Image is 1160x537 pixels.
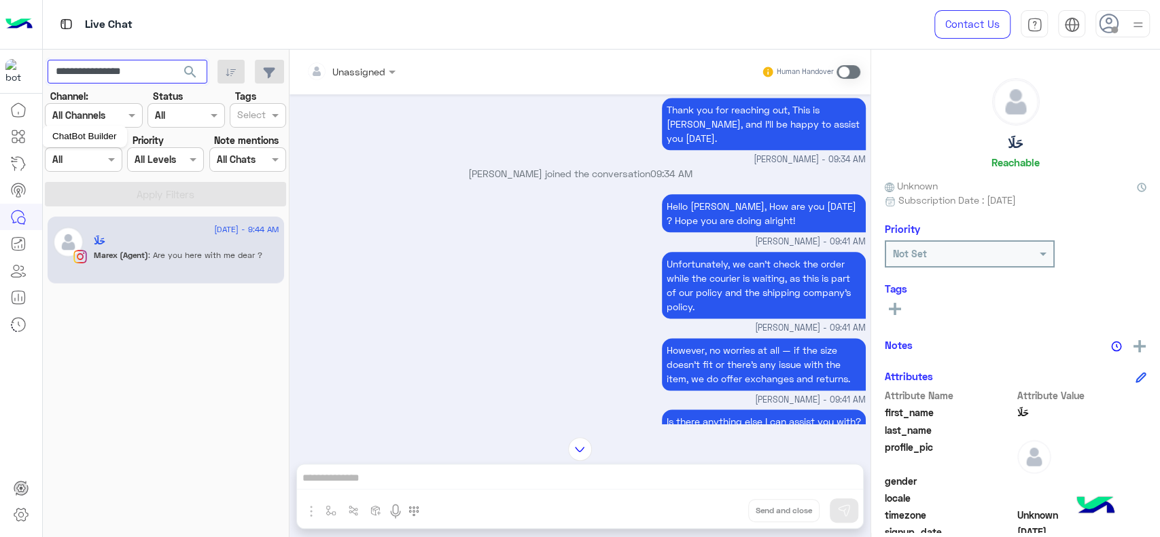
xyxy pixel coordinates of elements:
span: حَلَا [1017,405,1147,420]
span: Marex (Agent) [94,250,148,260]
p: 2/9/2025, 9:41 AM [662,194,866,232]
img: profile [1129,16,1146,33]
p: Live Chat [85,16,133,34]
img: Logo [5,10,33,39]
span: 09:34 AM [650,168,692,179]
label: Channel: [50,89,88,103]
button: Apply Filters [45,182,286,206]
h6: Attributes [885,370,933,382]
button: search [174,60,207,89]
img: tab [1064,17,1080,33]
span: first_name [885,405,1015,420]
h6: Tags [885,282,1146,295]
span: null [1017,491,1147,505]
h6: Reachable [991,156,1040,168]
h5: حَلَا [94,236,105,247]
span: timezone [885,508,1015,522]
img: hulul-logo.png [1072,483,1119,530]
img: scroll [568,437,592,461]
h6: Priority [885,223,920,235]
span: Attribute Value [1017,388,1147,403]
a: tab [1021,10,1048,39]
span: profile_pic [885,440,1015,471]
span: Are you here with me dear ? [148,250,262,260]
span: [DATE] - 9:44 AM [214,223,279,236]
span: locale [885,491,1015,505]
p: [PERSON_NAME] joined the conversation [295,166,866,181]
span: Unknown [885,179,938,193]
div: Select [235,107,266,125]
span: Attribute Name [885,388,1015,403]
img: defaultAdmin.png [1017,440,1051,474]
span: search [182,64,198,80]
p: 2/9/2025, 9:34 AM [662,98,866,150]
label: Status [153,89,183,103]
p: 2/9/2025, 9:41 AM [662,338,866,390]
label: Priority [133,133,164,147]
img: tab [58,16,75,33]
label: Tags [235,89,256,103]
div: ChatBot Builder [42,126,127,147]
span: Unknown [1017,508,1147,522]
h6: Notes [885,339,913,351]
img: tab [1027,17,1042,33]
p: 2/9/2025, 9:41 AM [662,252,866,318]
small: Human Handover [777,67,834,77]
label: Note mentions [214,133,279,147]
img: notes [1111,341,1122,352]
img: defaultAdmin.png [993,79,1039,125]
span: [PERSON_NAME] - 09:41 AM [755,236,866,248]
h5: حَلَا [1008,136,1023,151]
span: null [1017,474,1147,488]
button: Send and close [748,499,820,522]
img: add [1133,340,1146,352]
img: 317874714732967 [5,59,30,84]
span: [PERSON_NAME] - 09:41 AM [755,322,866,335]
span: [PERSON_NAME] - 09:34 AM [754,153,866,166]
img: defaultAdmin.png [53,227,84,257]
span: last_name [885,423,1015,437]
span: [PERSON_NAME] - 09:41 AM [755,394,866,407]
span: Subscription Date : [DATE] [898,193,1016,207]
a: Contact Us [934,10,1010,39]
p: 2/9/2025, 9:41 AM [662,409,866,433]
img: Instagram [73,250,87,263]
span: gender [885,474,1015,488]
